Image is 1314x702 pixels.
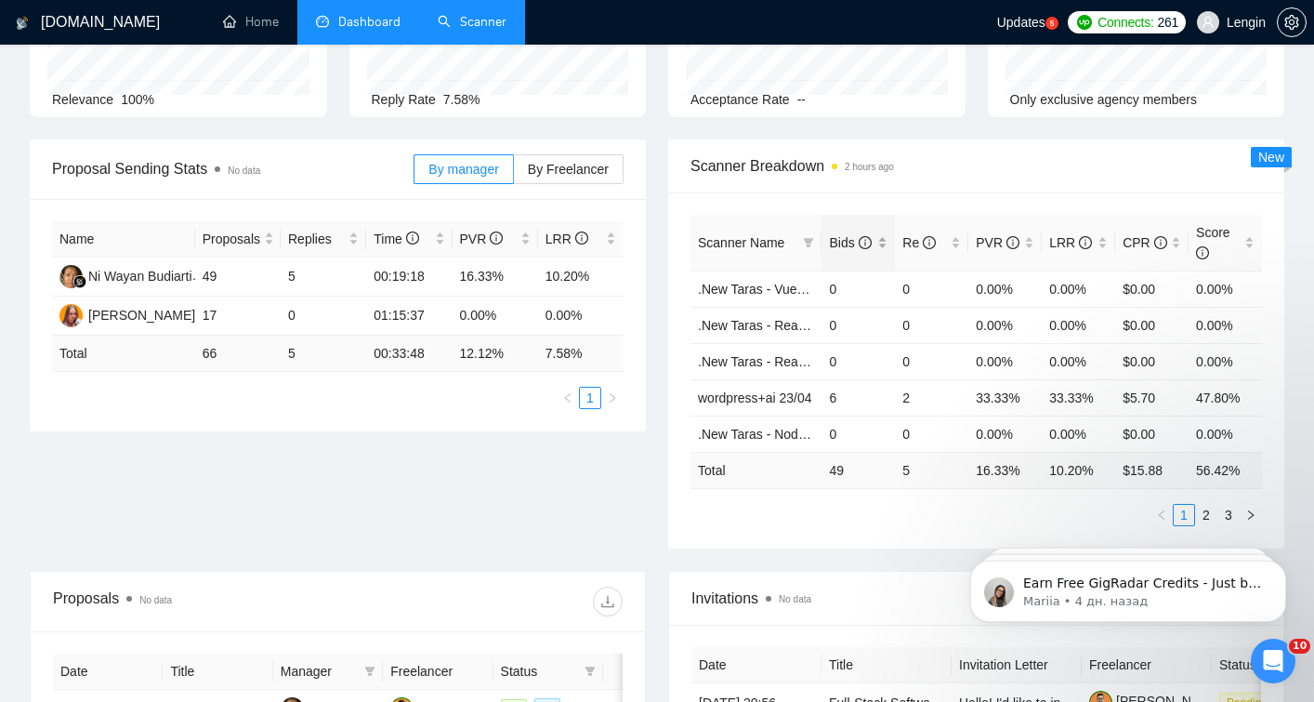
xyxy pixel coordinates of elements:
[490,232,503,245] span: info-circle
[968,343,1042,379] td: 0.00%
[52,92,113,107] span: Relevance
[1050,20,1055,28] text: 5
[1174,505,1194,525] a: 1
[438,14,506,30] a: searchScanner
[139,595,172,605] span: No data
[1150,504,1173,526] button: left
[797,92,806,107] span: --
[821,452,895,488] td: 49
[1245,510,1256,521] span: right
[691,587,1261,610] span: Invitations
[1097,12,1153,33] span: Connects:
[1240,504,1262,526] li: Next Page
[1289,639,1310,654] span: 10
[799,229,818,257] span: filter
[366,336,452,372] td: 00:33:48
[997,15,1045,30] span: Updates
[228,166,260,176] span: No data
[895,416,968,452] td: 0
[1195,504,1217,526] li: 2
[845,162,894,172] time: 2 hours ago
[1042,343,1115,379] td: 0.00%
[1042,452,1115,488] td: 10.20 %
[52,157,414,180] span: Proposal Sending Stats
[1251,639,1295,683] iframe: Intercom live chat
[1115,343,1189,379] td: $0.00
[698,427,824,442] a: .New Taras - NodeJS.
[52,221,195,258] th: Name
[443,92,480,107] span: 7.58%
[859,236,872,249] span: info-circle
[88,266,192,286] div: Ni Wayan Budiarti
[1123,235,1166,250] span: CPR
[821,307,895,343] td: 0
[1278,15,1306,30] span: setting
[690,92,790,107] span: Acceptance Rate
[690,452,821,488] td: Total
[1154,236,1167,249] span: info-circle
[895,379,968,416] td: 2
[195,258,281,297] td: 49
[1042,271,1115,307] td: 0.00%
[1196,225,1230,260] span: Score
[366,258,452,297] td: 00:19:18
[829,235,871,250] span: Bids
[59,265,83,288] img: NW
[1115,452,1189,488] td: $ 15.88
[821,416,895,452] td: 0
[581,657,599,685] span: filter
[575,232,588,245] span: info-circle
[968,416,1042,452] td: 0.00%
[528,162,609,177] span: By Freelancer
[374,232,418,246] span: Time
[1115,416,1189,452] td: $0.00
[942,522,1314,652] iframe: Intercom notifications сообщение
[223,14,279,30] a: homeHome
[923,236,936,249] span: info-circle
[428,162,498,177] span: By manager
[545,232,588,246] span: LRR
[1042,416,1115,452] td: 0.00%
[1115,307,1189,343] td: $0.00
[594,594,622,609] span: download
[557,387,579,409] button: left
[1217,504,1240,526] li: 3
[1189,416,1262,452] td: 0.00%
[163,654,272,690] th: Title
[364,666,375,677] span: filter
[453,336,538,372] td: 12.12 %
[273,654,383,690] th: Manager
[361,657,379,685] span: filter
[1189,343,1262,379] td: 0.00%
[698,391,812,405] a: wordpress+ai 23/04
[1196,505,1216,525] a: 2
[698,354,877,369] a: .New Taras - ReactJS/NodeJS.
[902,235,936,250] span: Re
[538,297,624,336] td: 0.00%
[16,8,29,38] img: logo
[1049,235,1092,250] span: LRR
[453,258,538,297] td: 16.33%
[779,594,811,604] span: No data
[1277,7,1307,37] button: setting
[88,305,195,325] div: [PERSON_NAME]
[607,392,618,404] span: right
[821,647,952,683] th: Title
[288,229,345,249] span: Replies
[316,15,329,28] span: dashboard
[821,379,895,416] td: 6
[562,392,573,404] span: left
[383,654,493,690] th: Freelancer
[1156,510,1167,521] span: left
[968,307,1042,343] td: 0.00%
[1082,647,1212,683] th: Freelancer
[453,297,538,336] td: 0.00%
[580,388,600,408] a: 1
[1189,307,1262,343] td: 0.00%
[1202,16,1215,29] span: user
[1006,236,1019,249] span: info-circle
[1042,379,1115,416] td: 33.33%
